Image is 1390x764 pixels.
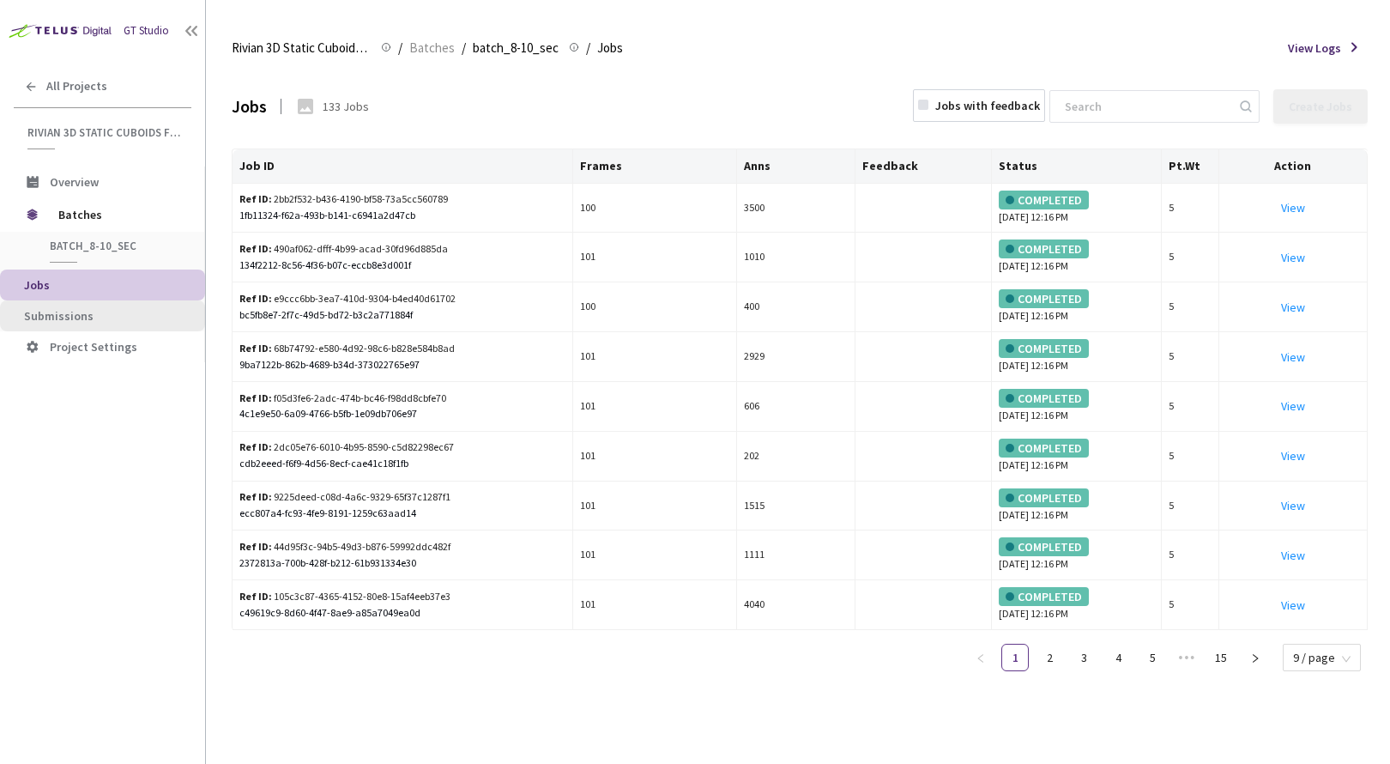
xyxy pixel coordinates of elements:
[1071,645,1097,670] a: 3
[573,432,737,482] td: 101
[573,233,737,282] td: 101
[323,97,369,116] div: 133 Jobs
[967,644,994,671] li: Previous Page
[1281,448,1305,464] a: View
[999,537,1089,556] div: COMPLETED
[1162,233,1218,282] td: 5
[737,482,856,531] td: 1515
[239,192,272,205] b: Ref ID:
[239,440,272,453] b: Ref ID:
[1242,644,1269,671] li: Next Page
[1162,282,1218,332] td: 5
[50,174,99,190] span: Overview
[1162,531,1218,580] td: 5
[239,241,459,258] div: 490af062-dfff-4b99-acad-30fd96d885da
[24,277,50,293] span: Jobs
[1219,149,1368,184] th: Action
[1281,498,1305,513] a: View
[1288,39,1341,58] span: View Logs
[1207,644,1235,671] li: 15
[239,539,459,555] div: 44d95f3c-94b5-49d3-b876-59992ddc482f
[1283,644,1361,664] div: Page Size
[1036,645,1062,670] a: 2
[1281,200,1305,215] a: View
[1001,644,1029,671] li: 1
[992,149,1162,184] th: Status
[239,242,272,255] b: Ref ID:
[1002,645,1028,670] a: 1
[1162,149,1218,184] th: Pt.Wt
[1139,644,1166,671] li: 5
[239,456,565,472] div: cdb2eeed-f6f9-4d56-8ecf-cae41c18f1fb
[239,291,459,307] div: e9ccc6bb-3ea7-410d-9304-b4ed40d61702
[1293,645,1351,670] span: 9 / page
[1055,91,1237,122] input: Search
[239,258,565,274] div: 134f2212-8c56-4f36-b07c-eccb8e3d001f
[239,490,272,503] b: Ref ID:
[1281,300,1305,315] a: View
[999,587,1154,622] div: [DATE] 12:16 PM
[239,341,459,357] div: 68b74792-e580-4d92-98c6-b828e584b8ad
[1281,548,1305,563] a: View
[999,191,1089,209] div: COMPLETED
[239,590,272,603] b: Ref ID:
[737,149,856,184] th: Anns
[1104,644,1132,671] li: 4
[737,432,856,482] td: 202
[406,38,458,57] a: Batches
[239,357,565,373] div: 9ba7122b-862b-4689-b34d-373022765e97
[1173,644,1200,671] li: Next 5 Pages
[239,555,565,572] div: 2372813a-700b-428f-b212-61b931334e30
[597,38,623,58] span: Jobs
[573,580,737,630] td: 101
[999,488,1089,507] div: COMPLETED
[239,605,565,622] div: c49619c9-8d60-4f47-8ae9-a85a7049ea0d
[1105,645,1131,670] a: 4
[737,184,856,233] td: 3500
[239,191,459,208] div: 2bb2f532-b436-4190-bf58-73a5cc560789
[239,589,459,605] div: 105c3c87-4365-4152-80e8-15af4eeb37e3
[999,537,1154,573] div: [DATE] 12:16 PM
[1289,100,1352,113] div: Create Jobs
[999,339,1089,358] div: COMPLETED
[1070,644,1097,671] li: 3
[999,240,1089,258] div: COMPLETED
[239,292,272,305] b: Ref ID:
[50,239,177,253] span: batch_8-10_sec
[1162,482,1218,531] td: 5
[50,339,137,355] span: Project Settings
[737,382,856,432] td: 606
[999,289,1089,308] div: COMPLETED
[1208,645,1234,670] a: 15
[737,233,856,282] td: 1010
[24,308,94,324] span: Submissions
[573,149,737,184] th: Frames
[999,389,1154,424] div: [DATE] 12:16 PM
[239,391,459,407] div: f05d3fe6-2adc-474b-bc46-f98dd8cbfe70
[999,488,1154,524] div: [DATE] 12:16 PM
[1162,184,1218,233] td: 5
[239,540,272,553] b: Ref ID:
[58,197,176,232] span: Batches
[1139,645,1165,670] a: 5
[573,382,737,432] td: 101
[573,332,737,382] td: 101
[935,96,1040,115] div: Jobs with feedback
[46,79,107,94] span: All Projects
[473,38,559,58] span: batch_8-10_sec
[1281,250,1305,265] a: View
[999,240,1154,275] div: [DATE] 12:16 PM
[737,580,856,630] td: 4040
[999,389,1089,408] div: COMPLETED
[999,339,1154,374] div: [DATE] 12:16 PM
[239,307,565,324] div: bc5fb8e7-2f7c-49d5-bd72-b3c2a771884f
[239,391,272,404] b: Ref ID:
[239,440,459,456] div: 2dc05e76-6010-4b95-8590-c5d82298ec67
[1162,332,1218,382] td: 5
[239,489,459,506] div: 9225deed-c08d-4a6c-9329-65f37c1287f1
[409,38,455,58] span: Batches
[1036,644,1063,671] li: 2
[573,184,737,233] td: 100
[462,38,466,58] li: /
[239,506,565,522] div: ecc807a4-fc93-4fe9-8191-1259c63aad14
